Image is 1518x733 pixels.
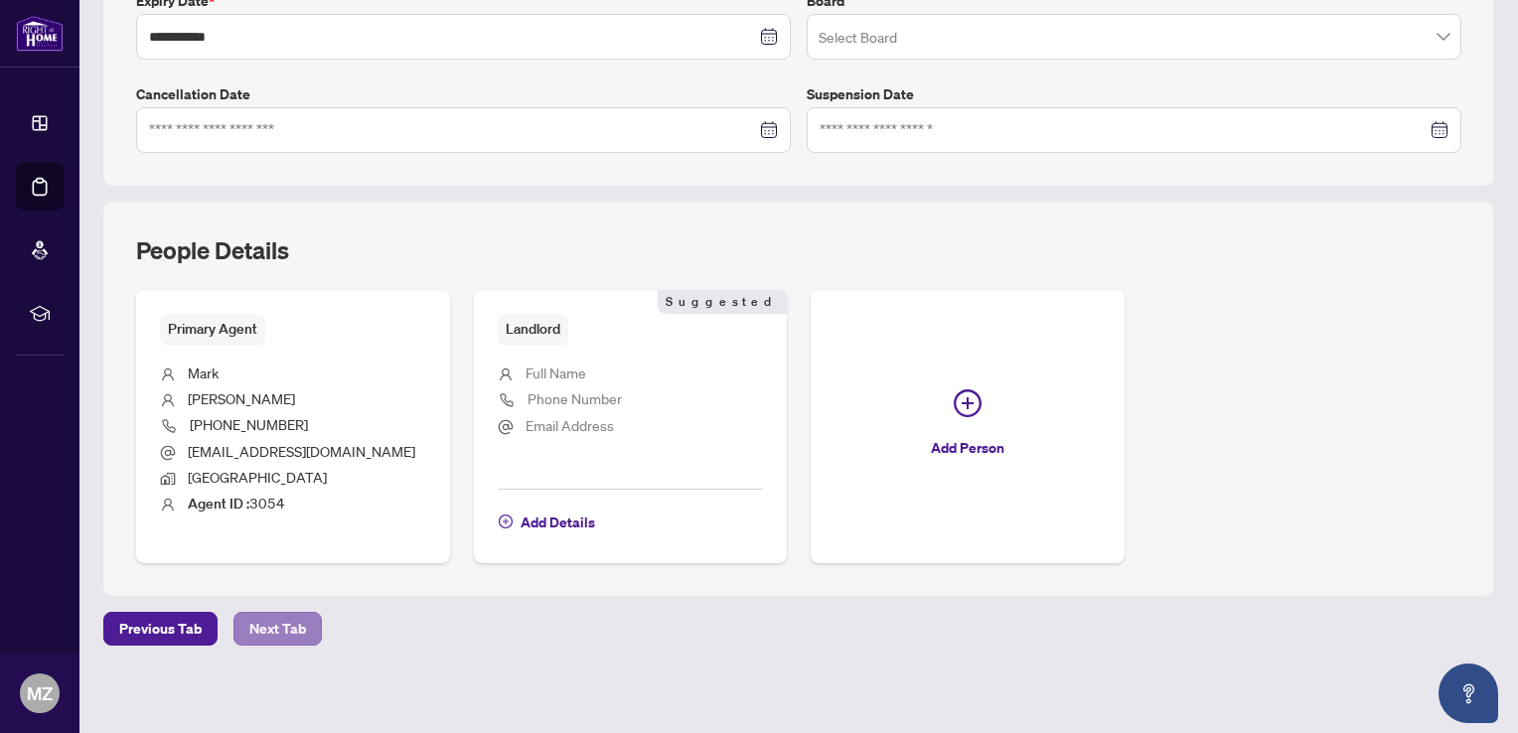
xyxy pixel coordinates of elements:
span: Mark [188,364,219,381]
button: Open asap [1439,663,1498,723]
b: Agent ID : [188,495,249,513]
span: Landlord [498,314,568,345]
button: Add Details [498,506,596,539]
span: plus-circle [954,389,982,417]
span: plus-circle [499,514,513,528]
button: Next Tab [233,612,322,646]
span: 3054 [188,494,285,512]
span: Phone Number [528,389,622,407]
button: Previous Tab [103,612,218,646]
button: Add Person [811,290,1125,562]
img: logo [16,15,64,52]
span: Primary Agent [160,314,265,345]
h2: People Details [136,234,289,266]
span: MZ [27,679,53,707]
span: [EMAIL_ADDRESS][DOMAIN_NAME] [188,442,415,460]
span: Email Address [526,416,614,434]
span: Previous Tab [119,613,202,645]
label: Suspension Date [807,83,1461,105]
span: [GEOGRAPHIC_DATA] [188,468,327,486]
span: Next Tab [249,613,306,645]
label: Cancellation Date [136,83,791,105]
span: Add Details [521,507,595,538]
span: Full Name [526,364,586,381]
span: [PHONE_NUMBER] [190,415,308,433]
span: Add Person [931,432,1004,464]
span: [PERSON_NAME] [188,389,295,407]
span: Suggested [658,290,787,314]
